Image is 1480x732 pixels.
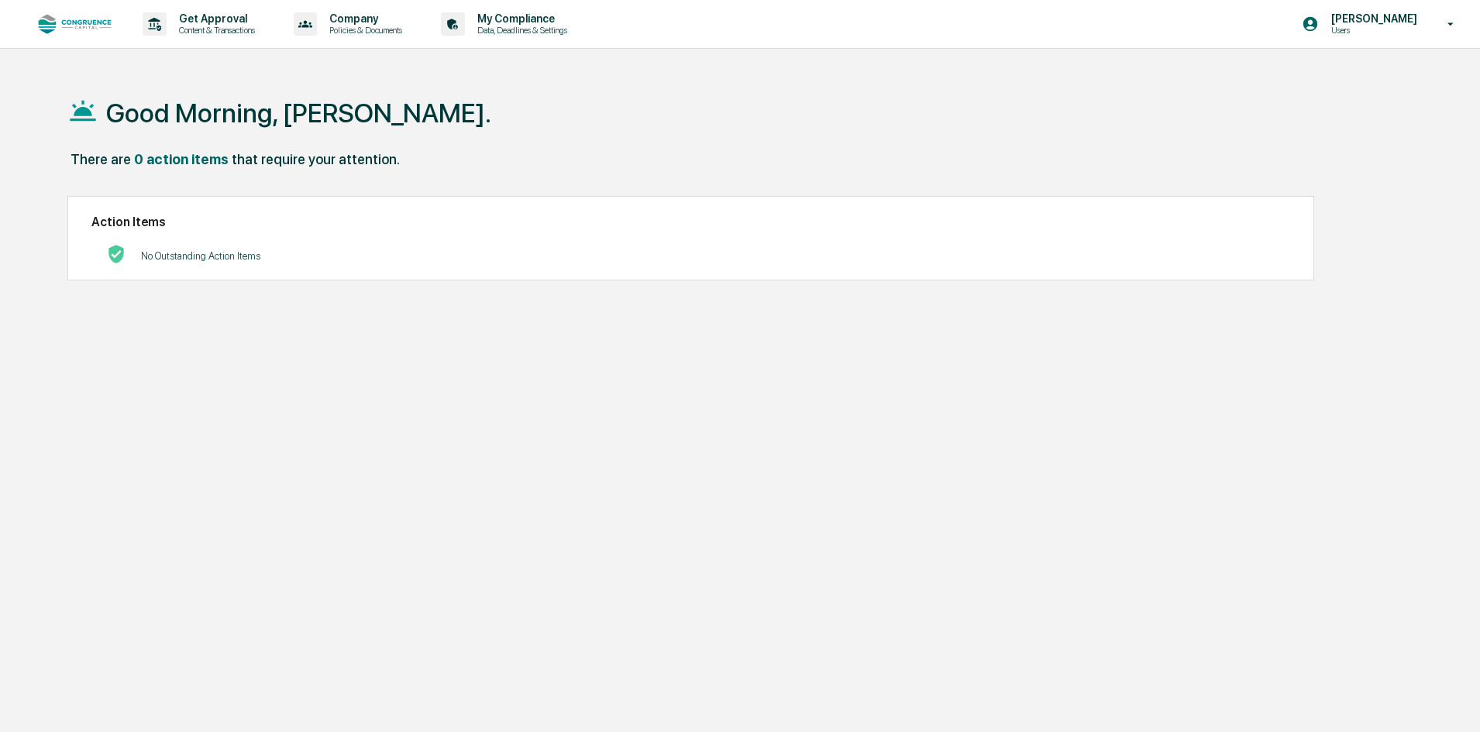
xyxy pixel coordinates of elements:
p: Company [317,12,410,25]
p: No Outstanding Action Items [141,250,260,262]
p: Policies & Documents [317,25,410,36]
p: [PERSON_NAME] [1319,12,1425,25]
div: that require your attention. [232,151,400,167]
div: 0 action items [134,151,229,167]
p: Content & Transactions [167,25,263,36]
p: Get Approval [167,12,263,25]
h1: Good Morning, [PERSON_NAME]. [106,98,491,129]
p: My Compliance [465,12,575,25]
img: No Actions logo [107,245,126,263]
img: logo [37,14,112,35]
p: Users [1319,25,1425,36]
h2: Action Items [91,215,1290,229]
p: Data, Deadlines & Settings [465,25,575,36]
div: There are [71,151,131,167]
